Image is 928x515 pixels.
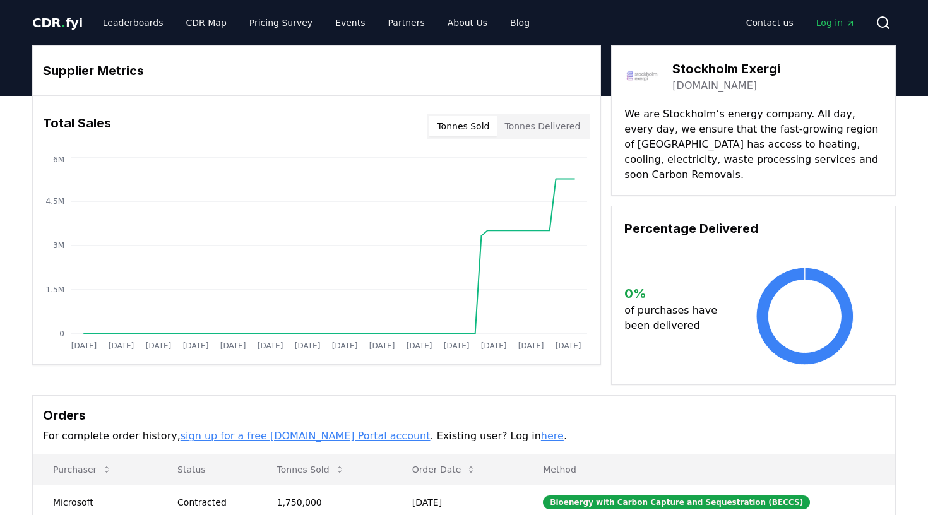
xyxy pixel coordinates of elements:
[736,11,804,34] a: Contact us
[624,59,660,94] img: Stockholm Exergi-logo
[624,219,883,238] h3: Percentage Delivered
[481,341,507,350] tspan: [DATE]
[53,241,64,250] tspan: 3M
[556,341,581,350] tspan: [DATE]
[624,107,883,182] p: We are Stockholm’s energy company. All day, every day, we ensure that the fast-growing region of ...
[32,15,83,30] span: CDR fyi
[183,341,209,350] tspan: [DATE]
[295,341,321,350] tspan: [DATE]
[43,429,885,444] p: For complete order history, . Existing user? Log in .
[518,341,544,350] tspan: [DATE]
[43,61,590,80] h3: Supplier Metrics
[736,11,866,34] nav: Main
[444,341,470,350] tspan: [DATE]
[220,341,246,350] tspan: [DATE]
[176,11,237,34] a: CDR Map
[816,16,855,29] span: Log in
[258,341,283,350] tspan: [DATE]
[93,11,174,34] a: Leaderboards
[672,78,757,93] a: [DOMAIN_NAME]
[46,285,64,294] tspan: 1.5M
[500,11,540,34] a: Blog
[46,197,64,206] tspan: 4.5M
[624,284,727,303] h3: 0 %
[43,457,122,482] button: Purchaser
[32,14,83,32] a: CDR.fyi
[624,303,727,333] p: of purchases have been delivered
[43,114,111,139] h3: Total Sales
[332,341,358,350] tspan: [DATE]
[672,59,780,78] h3: Stockholm Exergi
[437,11,497,34] a: About Us
[177,496,246,509] div: Contracted
[109,341,134,350] tspan: [DATE]
[61,15,66,30] span: .
[497,116,588,136] button: Tonnes Delivered
[429,116,497,136] button: Tonnes Sold
[407,341,432,350] tspan: [DATE]
[167,463,246,476] p: Status
[59,329,64,338] tspan: 0
[43,406,885,425] h3: Orders
[53,155,64,164] tspan: 6M
[541,430,564,442] a: here
[181,430,431,442] a: sign up for a free [DOMAIN_NAME] Portal account
[239,11,323,34] a: Pricing Survey
[543,495,810,509] div: Bioenergy with Carbon Capture and Sequestration (BECCS)
[806,11,866,34] a: Log in
[402,457,487,482] button: Order Date
[267,457,355,482] button: Tonnes Sold
[71,341,97,350] tspan: [DATE]
[146,341,172,350] tspan: [DATE]
[533,463,885,476] p: Method
[325,11,375,34] a: Events
[93,11,540,34] nav: Main
[369,341,395,350] tspan: [DATE]
[378,11,435,34] a: Partners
